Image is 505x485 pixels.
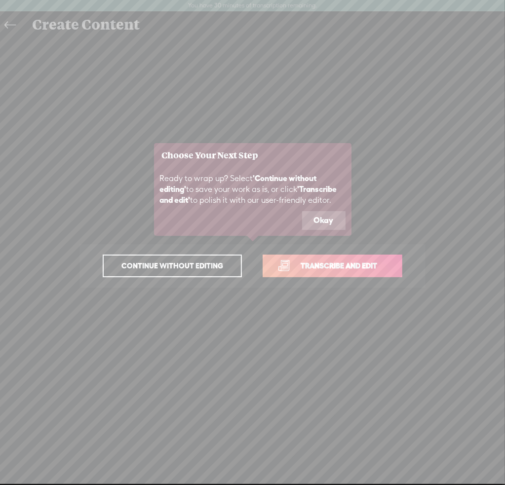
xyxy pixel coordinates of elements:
h3: Choose Your Next Step [161,150,344,160]
div: Ready to wrap up? Select to save your work as is, or click to polish it with our user-friendly ed... [154,167,351,211]
b: 'Transcribe and edit' [160,185,337,204]
span: Transcribe and edit [290,260,388,271]
button: Okay [302,211,346,230]
b: 'Continue without editing' [160,174,317,193]
span: Continue without editing [111,259,233,273]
